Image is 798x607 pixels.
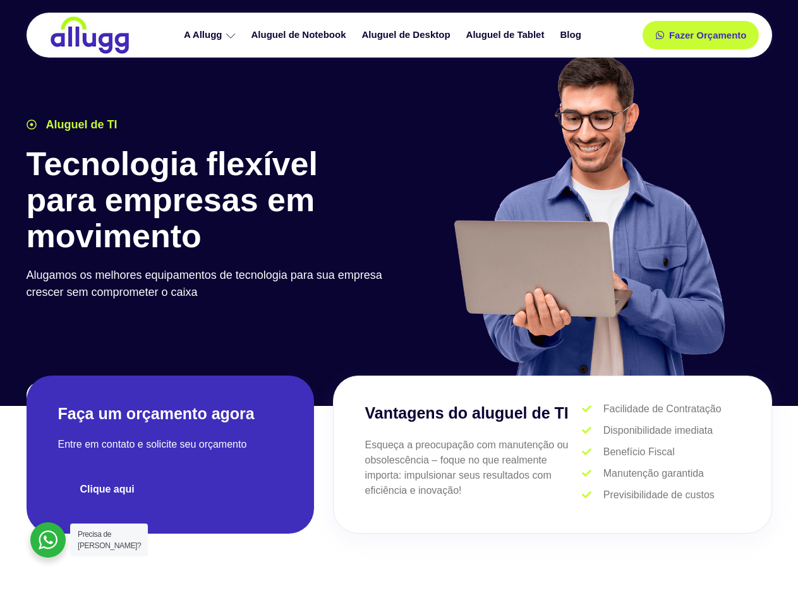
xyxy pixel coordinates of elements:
[449,53,728,376] img: aluguel de ti para startups
[178,24,245,46] a: A Allugg
[365,438,583,498] p: Esqueça a preocupação com manutenção ou obsolescência – foque no que realmente importa: impulsion...
[600,445,675,460] span: Benefício Fiscal
[27,146,393,255] h1: Tecnologia flexível para empresas em movimento
[245,24,356,46] a: Aluguel de Notebook
[553,24,590,46] a: Blog
[58,474,157,505] a: Clique aqui
[27,267,393,301] p: Alugamos os melhores equipamentos de tecnologia para sua empresa crescer sem comprometer o caixa
[58,403,282,424] h2: Faça um orçamento agora
[600,423,713,438] span: Disponibilidade imediata
[356,24,460,46] a: Aluguel de Desktop
[78,530,141,550] span: Precisa de [PERSON_NAME]?
[571,445,798,607] iframe: Chat Widget
[600,402,722,417] span: Facilidade de Contratação
[365,402,583,426] h3: Vantagens do aluguel de TI
[80,484,135,494] span: Clique aqui
[669,30,747,40] span: Fazer Orçamento
[43,116,118,133] span: Aluguel de TI
[58,437,282,452] p: Entre em contato e solicite seu orçamento
[49,16,131,54] img: locação de TI é Allugg
[643,21,759,49] a: Fazer Orçamento
[460,24,554,46] a: Aluguel de Tablet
